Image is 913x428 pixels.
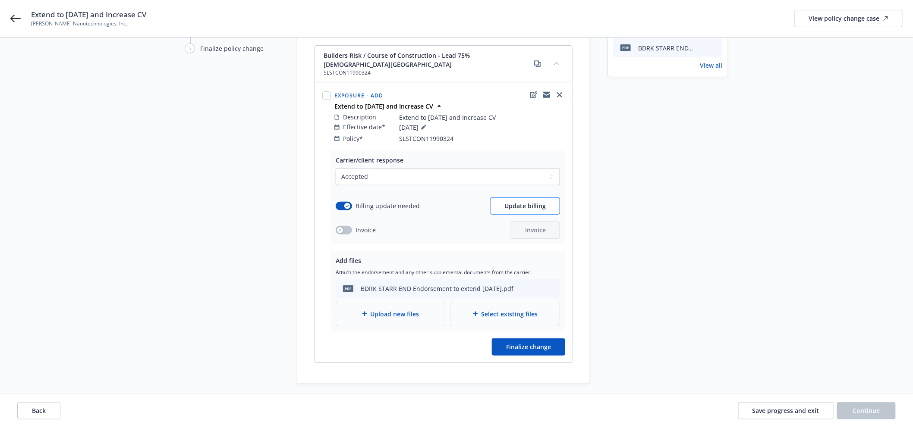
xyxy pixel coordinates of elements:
span: pdf [343,285,353,292]
span: pdf [620,44,631,51]
span: SLSTCON11990324 [324,69,532,77]
button: Update billing [490,197,560,215]
a: copy [532,59,543,69]
button: Finalize change [492,338,565,356]
span: Policy* [343,134,363,143]
button: Invoice [511,222,560,239]
div: View policy change case [809,10,888,27]
span: Select existing files [482,309,538,319]
span: Description [343,112,376,122]
a: close [554,90,565,100]
div: Upload new files [336,302,445,326]
div: 5 [185,44,195,53]
span: Back [32,406,46,415]
span: Attach the endorsement and any other supplemental documents from the carrier. [336,269,560,276]
span: Update billing [504,202,546,210]
strong: Extend to [DATE] and Increase CV [334,102,433,110]
span: Upload new files [371,309,419,319]
button: Save progress and exit [738,402,834,419]
a: edit [529,90,539,100]
a: View policy change case [795,10,903,27]
span: Builders Risk / Course of Construction - Lead 75% [DEMOGRAPHIC_DATA][GEOGRAPHIC_DATA] [324,51,532,69]
span: Continue [853,406,880,415]
span: [PERSON_NAME] Nanotechnologies, Inc. [31,20,146,28]
div: Builders Risk / Course of Construction - Lead 75% [DEMOGRAPHIC_DATA][GEOGRAPHIC_DATA]SLSTCON11990... [315,46,572,82]
span: SLSTCON11990324 [399,134,453,143]
span: [DATE] [399,122,429,132]
span: Finalize change [506,343,551,351]
div: BDRK STARR END Endorsement to extend [DATE].pdf [361,284,513,293]
span: Billing update needed [356,201,420,210]
span: Extend to [DATE] and Increase CV [31,9,146,20]
span: Add files [336,256,361,265]
span: Save progress and exit [752,406,819,415]
div: Finalize policy change [200,44,264,53]
a: View all [700,61,723,70]
button: Back [17,402,60,419]
span: Effective date* [343,122,385,131]
span: Exposure - Add [334,92,384,99]
button: preview file [712,44,719,53]
span: Invoice [356,225,376,234]
button: collapse content [550,56,564,70]
span: Carrier/client response [336,156,403,164]
span: Invoice [525,226,546,234]
div: Select existing files [450,302,560,326]
div: BDRK STARR END Endorsement to extend [DATE].pdf [638,44,694,53]
button: Continue [837,402,896,419]
a: copyLogging [542,90,552,100]
button: download file [698,44,705,53]
span: Extend to [DATE] and Increase CV [399,113,496,122]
